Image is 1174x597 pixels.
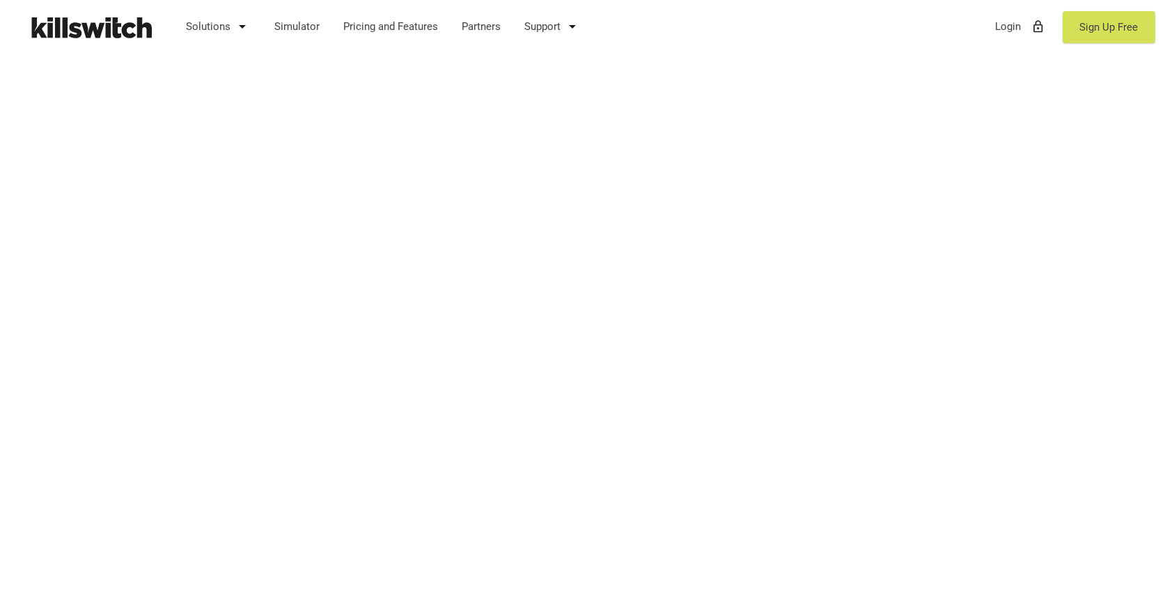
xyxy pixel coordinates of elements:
a: Sign Up Free [1063,11,1155,43]
a: Loginlock_outline [989,8,1052,45]
i: arrow_drop_down [564,10,581,43]
i: lock_outline [1031,10,1045,43]
a: Simulator [268,8,327,45]
a: Solutions [180,8,258,45]
a: Pricing and Features [337,8,445,45]
img: Killswitch [21,10,160,45]
a: Partners [455,8,508,45]
i: arrow_drop_down [234,10,251,43]
a: Support [518,8,588,45]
